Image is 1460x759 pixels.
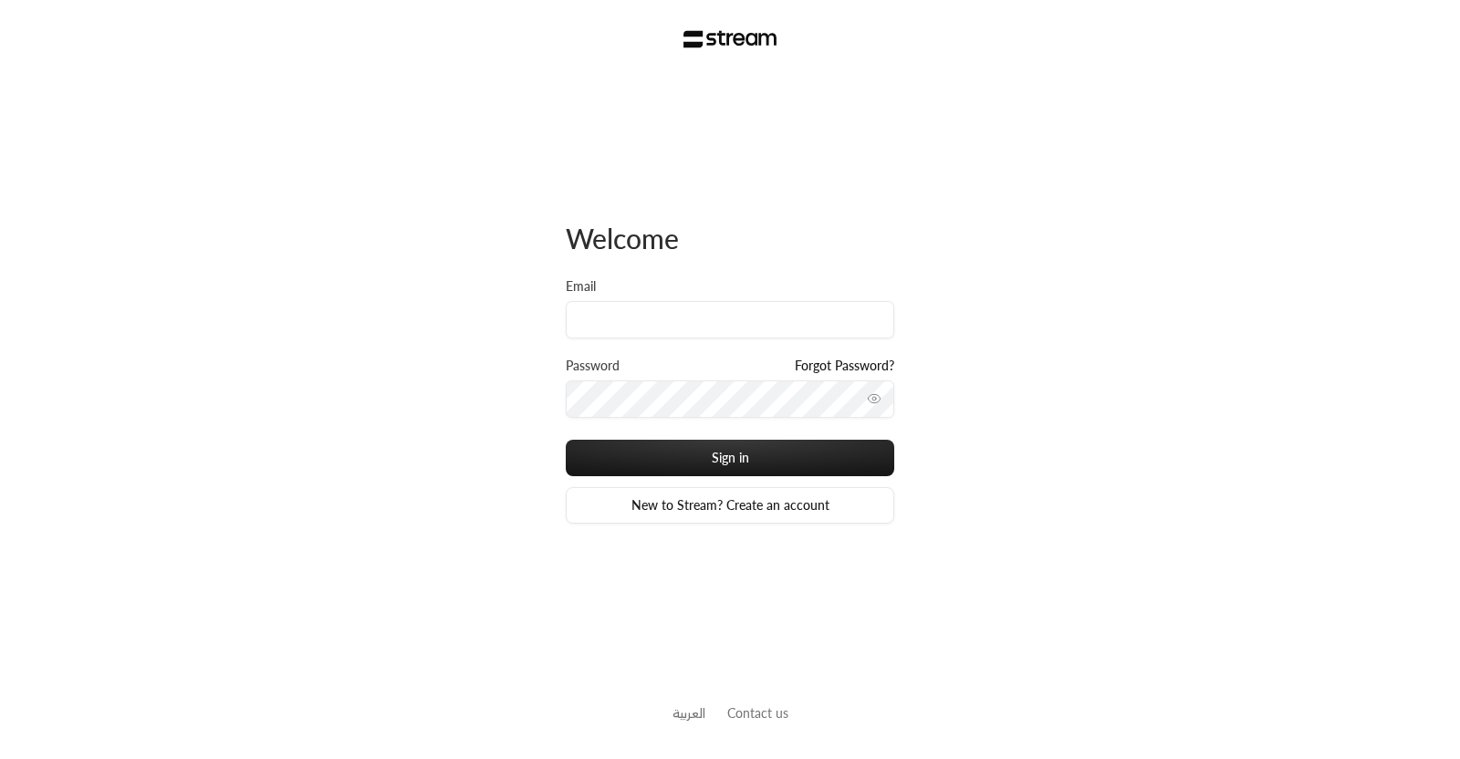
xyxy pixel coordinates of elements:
a: Contact us [727,705,788,721]
button: Contact us [727,703,788,723]
label: Password [566,357,620,375]
label: Email [566,277,596,296]
a: العربية [673,696,705,730]
a: New to Stream? Create an account [566,487,894,524]
img: Stream Logo [683,30,777,48]
span: Welcome [566,222,679,255]
button: toggle password visibility [860,384,889,413]
a: Forgot Password? [795,357,894,375]
button: Sign in [566,440,894,476]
